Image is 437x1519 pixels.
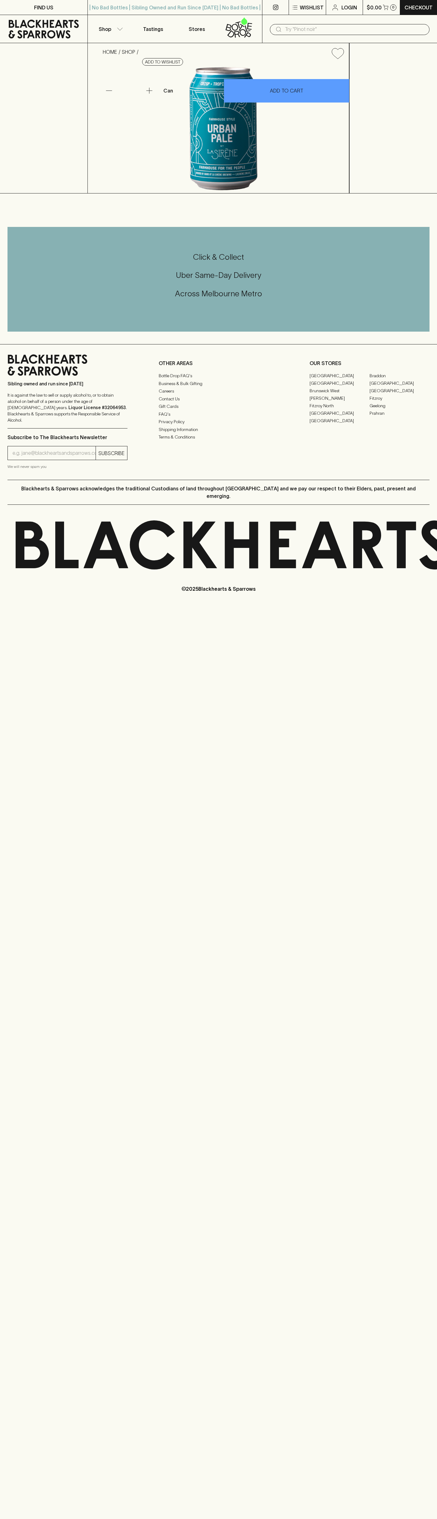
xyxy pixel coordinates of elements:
p: Sibling owned and run since [DATE] [7,381,127,387]
a: Shipping Information [159,426,279,433]
a: Terms & Conditions [159,434,279,441]
a: Tastings [131,15,175,43]
button: SUBSCRIBE [96,446,127,460]
a: Braddon [370,372,430,379]
button: Add to wishlist [142,58,183,66]
button: Shop [88,15,132,43]
a: [GEOGRAPHIC_DATA] [310,417,370,424]
p: OTHER AREAS [159,359,279,367]
a: Gift Cards [159,403,279,410]
a: Bottle Drop FAQ's [159,372,279,380]
p: Blackhearts & Sparrows acknowledges the traditional Custodians of land throughout [GEOGRAPHIC_DAT... [12,485,425,500]
input: e.g. jane@blackheartsandsparrows.com.au [12,448,96,458]
a: [PERSON_NAME] [310,394,370,402]
p: 0 [392,6,395,9]
input: Try "Pinot noir" [285,24,425,34]
p: FIND US [34,4,53,11]
a: Fitzroy [370,394,430,402]
strong: Liquor License #32064953 [68,405,126,410]
p: Tastings [143,25,163,33]
p: SUBSCRIBE [98,449,125,457]
a: [GEOGRAPHIC_DATA] [310,409,370,417]
p: Wishlist [300,4,324,11]
a: Business & Bulk Gifting [159,380,279,387]
a: FAQ's [159,410,279,418]
p: Can [163,87,173,94]
p: ADD TO CART [270,87,303,94]
p: Shop [99,25,111,33]
a: [GEOGRAPHIC_DATA] [310,372,370,379]
button: Add to wishlist [329,46,346,62]
p: $0.00 [367,4,382,11]
p: Login [341,4,357,11]
a: Geelong [370,402,430,409]
a: Careers [159,388,279,395]
div: Can [161,84,224,97]
a: SHOP [122,49,135,55]
a: [GEOGRAPHIC_DATA] [310,379,370,387]
a: Contact Us [159,395,279,403]
a: Prahran [370,409,430,417]
p: Subscribe to The Blackhearts Newsletter [7,434,127,441]
h5: Uber Same-Day Delivery [7,270,430,280]
p: It is against the law to sell or supply alcohol to, or to obtain alcohol on behalf of a person un... [7,392,127,423]
a: Privacy Policy [159,418,279,426]
p: Stores [189,25,205,33]
a: HOME [103,49,117,55]
a: [GEOGRAPHIC_DATA] [370,379,430,387]
a: [GEOGRAPHIC_DATA] [370,387,430,394]
h5: Click & Collect [7,252,430,262]
a: Fitzroy North [310,402,370,409]
img: 39064.png [98,64,349,193]
button: ADD TO CART [224,79,349,103]
p: We will never spam you [7,464,127,470]
a: Brunswick West [310,387,370,394]
p: Checkout [405,4,433,11]
div: Call to action block [7,227,430,332]
a: Stores [175,15,219,43]
h5: Across Melbourne Metro [7,288,430,299]
p: OUR STORES [310,359,430,367]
